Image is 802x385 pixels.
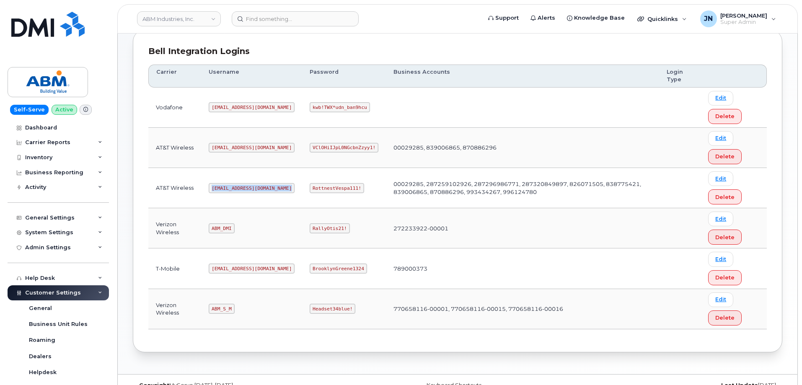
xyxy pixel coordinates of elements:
a: Edit [708,292,733,307]
button: Delete [708,149,742,164]
span: Delete [715,112,735,120]
button: Delete [708,310,742,326]
span: Delete [715,233,735,241]
td: 770658116-00001, 770658116-00015, 770658116-00016 [386,289,659,329]
a: Alerts [525,10,561,26]
a: Knowledge Base [561,10,631,26]
span: Super Admin [720,19,767,26]
code: kwb!TWX*udn_ban9hcu [310,102,370,112]
div: Joe Nguyen Jr. [694,10,782,27]
th: Password [302,65,386,88]
td: AT&T Wireless [148,128,201,168]
th: Carrier [148,65,201,88]
span: Quicklinks [647,16,678,22]
code: [EMAIL_ADDRESS][DOMAIN_NAME] [209,143,295,153]
code: [EMAIL_ADDRESS][DOMAIN_NAME] [209,264,295,274]
a: Edit [708,91,733,106]
span: Delete [715,314,735,322]
span: Alerts [538,14,555,22]
span: Knowledge Base [574,14,625,22]
td: T-Mobile [148,248,201,289]
div: Bell Integration Logins [148,45,767,57]
button: Delete [708,230,742,245]
a: Support [482,10,525,26]
th: Login Type [659,65,701,88]
td: 789000373 [386,248,659,289]
code: [EMAIL_ADDRESS][DOMAIN_NAME] [209,183,295,193]
code: ABM_S_M [209,304,234,314]
span: Delete [715,152,735,160]
a: Edit [708,171,733,186]
td: Vodafone [148,88,201,128]
td: 272233922-00001 [386,208,659,248]
code: VClOHiIJpL0NGcbnZzyy1! [310,143,378,153]
button: Delete [708,189,742,204]
code: RottnestVespa111! [310,183,364,193]
code: Headset34blue! [310,304,355,314]
code: ABM_DMI [209,223,234,233]
a: Edit [708,212,733,226]
span: Delete [715,274,735,282]
span: Delete [715,193,735,201]
th: Business Accounts [386,65,659,88]
a: Edit [708,131,733,146]
span: Support [495,14,519,22]
input: Find something... [232,11,359,26]
td: 00029285, 287259102926, 287296986771, 287320849897, 826071505, 838775421, 839006865, 870886296, 9... [386,168,659,208]
div: Quicklinks [631,10,693,27]
th: Username [201,65,302,88]
td: Verizon Wireless [148,289,201,329]
button: Delete [708,270,742,285]
button: Delete [708,109,742,124]
td: 00029285, 839006865, 870886296 [386,128,659,168]
span: JN [704,14,713,24]
code: [EMAIL_ADDRESS][DOMAIN_NAME] [209,102,295,112]
code: BrooklynGreene1324 [310,264,367,274]
code: RallyOtis21! [310,223,349,233]
a: ABM Industries, Inc. [137,11,221,26]
td: Verizon Wireless [148,208,201,248]
td: AT&T Wireless [148,168,201,208]
span: [PERSON_NAME] [720,12,767,19]
a: Edit [708,252,733,266]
